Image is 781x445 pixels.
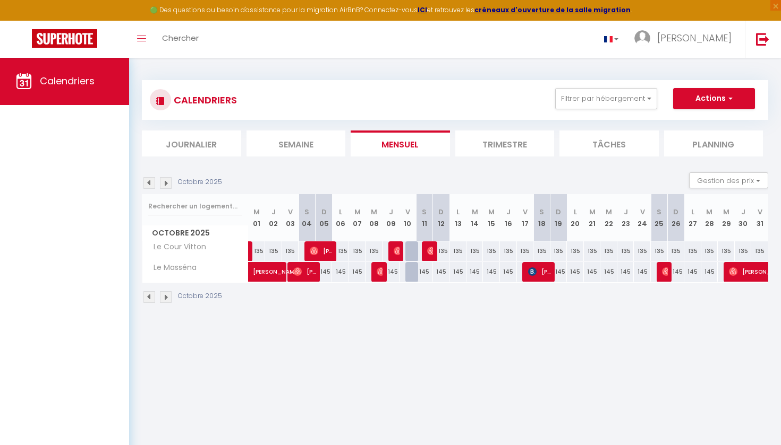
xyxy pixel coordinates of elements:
[567,262,584,282] div: 145
[673,88,755,109] button: Actions
[634,241,651,261] div: 135
[517,241,534,261] div: 135
[455,130,555,156] li: Trimestre
[668,241,685,261] div: 135
[253,256,302,276] span: [PERSON_NAME]
[617,262,634,282] div: 145
[617,194,634,241] th: 23
[718,241,735,261] div: 135
[589,207,596,217] abbr: M
[617,241,634,261] div: 135
[657,31,732,45] span: [PERSON_NAME]
[321,207,327,217] abbr: D
[249,241,266,261] div: 135
[310,241,333,261] span: [PERSON_NAME]
[144,241,209,253] span: Le Cour Vitton
[472,207,478,217] abbr: M
[751,194,768,241] th: 31
[584,241,601,261] div: 135
[550,241,567,261] div: 135
[332,241,349,261] div: 135
[466,262,483,282] div: 145
[701,194,718,241] th: 28
[662,261,668,282] span: [PERSON_NAME] Sopalu
[288,207,293,217] abbr: V
[701,241,718,261] div: 135
[550,262,567,282] div: 145
[684,241,701,261] div: 135
[316,194,333,241] th: 05
[249,194,266,241] th: 01
[600,241,617,261] div: 135
[574,207,577,217] abbr: L
[600,194,617,241] th: 22
[651,194,668,241] th: 25
[651,241,668,261] div: 135
[366,194,383,241] th: 08
[751,241,768,261] div: 135
[40,74,95,88] span: Calendriers
[366,241,383,261] div: 135
[178,291,222,301] p: Octobre 2025
[171,88,237,112] h3: CALENDRIERS
[332,262,349,282] div: 145
[416,194,433,241] th: 11
[449,194,466,241] th: 13
[668,262,685,282] div: 145
[400,194,417,241] th: 10
[466,241,483,261] div: 135
[383,194,400,241] th: 09
[438,207,444,217] abbr: D
[293,261,316,282] span: [PERSON_NAME]
[371,207,377,217] abbr: M
[349,241,366,261] div: 135
[304,207,309,217] abbr: S
[684,194,701,241] th: 27
[483,194,500,241] th: 15
[249,262,266,282] a: [PERSON_NAME]
[550,194,567,241] th: 19
[148,197,242,216] input: Rechercher un logement...
[701,262,718,282] div: 145
[339,207,342,217] abbr: L
[142,130,241,156] li: Journalier
[668,194,685,241] th: 26
[555,88,657,109] button: Filtrer par hébergement
[559,130,659,156] li: Tâches
[500,241,517,261] div: 135
[377,261,383,282] span: [PERSON_NAME]
[706,207,712,217] abbr: M
[517,194,534,241] th: 17
[282,194,299,241] th: 03
[265,241,282,261] div: 135
[758,207,762,217] abbr: V
[433,262,450,282] div: 145
[389,207,393,217] abbr: J
[449,262,466,282] div: 145
[416,262,433,282] div: 145
[282,241,299,261] div: 135
[383,262,400,282] div: 145
[657,207,661,217] abbr: S
[418,5,427,14] a: ICI
[600,262,617,282] div: 145
[606,207,612,217] abbr: M
[144,262,199,274] span: Le Masséna
[664,130,763,156] li: Planning
[427,241,433,261] span: [PERSON_NAME]
[456,207,460,217] abbr: L
[299,194,316,241] th: 04
[584,262,601,282] div: 145
[349,194,366,241] th: 07
[735,194,752,241] th: 30
[584,194,601,241] th: 21
[691,207,694,217] abbr: L
[689,172,768,188] button: Gestion des prix
[449,241,466,261] div: 135
[433,194,450,241] th: 12
[741,207,745,217] abbr: J
[394,241,400,261] span: [PERSON_NAME]
[528,261,551,282] span: [PERSON_NAME] Cerdeno [PERSON_NAME]
[533,241,550,261] div: 135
